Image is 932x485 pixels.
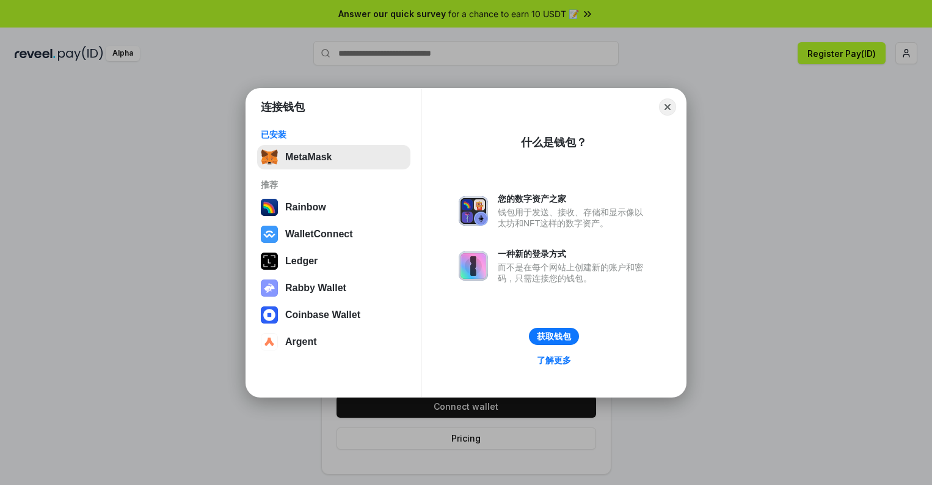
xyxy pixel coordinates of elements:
button: Argent [257,330,410,354]
div: Rainbow [285,202,326,213]
img: svg+xml,%3Csvg%20width%3D%2228%22%20height%3D%2228%22%20viewBox%3D%220%200%2028%2028%22%20fill%3D... [261,333,278,350]
div: 一种新的登录方式 [498,248,649,259]
div: Ledger [285,256,318,267]
div: WalletConnect [285,229,353,240]
button: Ledger [257,249,410,273]
img: svg+xml,%3Csvg%20xmlns%3D%22http%3A%2F%2Fwww.w3.org%2F2000%2Fsvg%22%20fill%3D%22none%22%20viewBox... [459,196,488,226]
img: svg+xml,%3Csvg%20xmlns%3D%22http%3A%2F%2Fwww.w3.org%2F2000%2Fsvg%22%20fill%3D%22none%22%20viewBox... [261,280,278,297]
h1: 连接钱包 [261,100,305,114]
div: MetaMask [285,152,332,163]
div: 钱包用于发送、接收、存储和显示像以太坊和NFT这样的数字资产。 [498,207,649,229]
div: 了解更多 [537,355,571,366]
div: 获取钱包 [537,331,571,342]
button: MetaMask [257,145,410,169]
button: WalletConnect [257,222,410,246]
div: 您的数字资产之家 [498,193,649,204]
button: Rabby Wallet [257,276,410,300]
img: svg+xml,%3Csvg%20width%3D%22120%22%20height%3D%22120%22%20viewBox%3D%220%200%20120%20120%22%20fil... [261,199,278,216]
button: Rainbow [257,195,410,220]
img: svg+xml,%3Csvg%20fill%3D%22none%22%20height%3D%2233%22%20viewBox%3D%220%200%2035%2033%22%20width%... [261,149,278,166]
img: svg+xml,%3Csvg%20width%3D%2228%22%20height%3D%2228%22%20viewBox%3D%220%200%2028%2028%22%20fill%3D... [261,306,278,324]
div: Argent [285,336,317,347]
div: 推荐 [261,179,407,190]
div: Coinbase Wallet [285,309,360,320]
div: 而不是在每个网站上创建新的账户和密码，只需连接您的钱包。 [498,262,649,284]
img: svg+xml,%3Csvg%20xmlns%3D%22http%3A%2F%2Fwww.w3.org%2F2000%2Fsvg%22%20fill%3D%22none%22%20viewBox... [459,251,488,281]
div: 什么是钱包？ [521,135,587,150]
button: Close [659,98,676,116]
img: svg+xml,%3Csvg%20xmlns%3D%22http%3A%2F%2Fwww.w3.org%2F2000%2Fsvg%22%20width%3D%2228%22%20height%3... [261,253,278,270]
div: Rabby Wallet [285,283,346,294]
button: 获取钱包 [529,328,579,345]
a: 了解更多 [530,352,578,368]
img: svg+xml,%3Csvg%20width%3D%2228%22%20height%3D%2228%22%20viewBox%3D%220%200%2028%2028%22%20fill%3D... [261,226,278,243]
button: Coinbase Wallet [257,303,410,327]
div: 已安装 [261,129,407,140]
